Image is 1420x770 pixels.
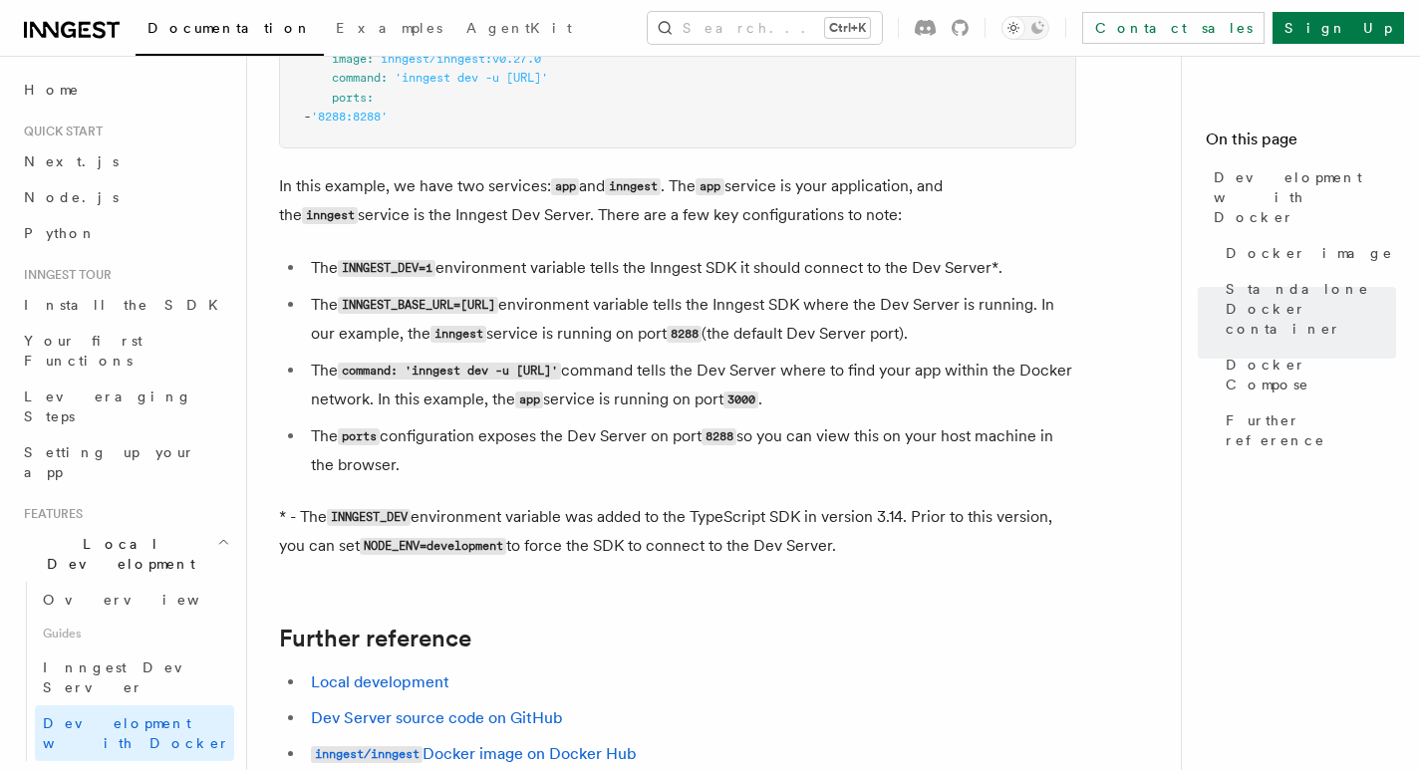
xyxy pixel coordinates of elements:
[430,326,486,343] code: inngest
[24,333,142,369] span: Your first Functions
[136,6,324,56] a: Documentation
[723,391,758,408] code: 3000
[305,291,1076,349] li: The environment variable tells the Inngest SDK where the Dev Server is running. In our example, t...
[43,715,230,751] span: Development with Docker
[466,20,572,36] span: AgentKit
[279,625,471,652] a: Further reference
[332,71,381,85] span: command
[311,746,423,763] code: inngest/inngest
[16,323,234,379] a: Your first Functions
[43,659,213,695] span: Inngest Dev Server
[16,434,234,490] a: Setting up your app
[336,20,442,36] span: Examples
[16,287,234,323] a: Install the SDK
[24,225,97,241] span: Python
[16,215,234,251] a: Python
[279,172,1076,230] p: In this example, we have two services: and . The service is your application, and the service is ...
[311,708,563,727] a: Dev Server source code on GitHub
[367,91,374,105] span: :
[305,254,1076,283] li: The environment variable tells the Inngest SDK it should connect to the Dev Server*.
[311,110,388,124] span: '8288:8288'
[279,503,1076,561] p: * - The environment variable was added to the TypeScript SDK in version 3.14. Prior to this versi...
[1218,402,1396,458] a: Further reference
[16,526,234,582] button: Local Development
[35,618,234,649] span: Guides
[24,189,119,205] span: Node.js
[24,444,195,480] span: Setting up your app
[1001,16,1049,40] button: Toggle dark mode
[327,509,411,526] code: INNGEST_DEV
[1226,279,1396,339] span: Standalone Docker container
[1273,12,1404,44] a: Sign Up
[338,297,498,314] code: INNGEST_BASE_URL=[URL]
[1218,235,1396,271] a: Docker image
[381,52,541,66] span: inngest/inngest:v0.27.0
[696,178,723,195] code: app
[605,178,661,195] code: inngest
[702,428,736,445] code: 8288
[551,178,579,195] code: app
[147,20,312,36] span: Documentation
[515,391,543,408] code: app
[16,379,234,434] a: Leveraging Steps
[332,52,367,66] span: image
[1214,167,1396,227] span: Development with Docker
[16,582,234,761] div: Local Development
[16,506,83,522] span: Features
[16,143,234,179] a: Next.js
[24,80,80,100] span: Home
[1218,347,1396,402] a: Docker Compose
[360,538,506,555] code: NODE_ENV=development
[16,179,234,215] a: Node.js
[311,744,637,763] a: inngest/inngestDocker image on Docker Hub
[454,6,584,54] a: AgentKit
[16,534,217,574] span: Local Development
[304,110,311,124] span: -
[305,357,1076,414] li: The command tells the Dev Server where to find your app within the Docker network. In this exampl...
[24,153,119,169] span: Next.js
[35,582,234,618] a: Overview
[1226,243,1393,263] span: Docker image
[1226,355,1396,394] span: Docker Compose
[667,326,702,343] code: 8288
[1206,159,1396,235] a: Development with Docker
[35,705,234,761] a: Development with Docker
[24,297,230,313] span: Install the SDK
[367,52,374,66] span: :
[338,260,435,277] code: INNGEST_DEV=1
[24,388,192,424] span: Leveraging Steps
[395,71,548,85] span: 'inngest dev -u [URL]'
[305,422,1076,479] li: The configuration exposes the Dev Server on port so you can view this on your host machine in the...
[648,12,882,44] button: Search...Ctrl+K
[381,71,388,85] span: :
[1082,12,1265,44] a: Contact sales
[1218,271,1396,347] a: Standalone Docker container
[338,363,561,380] code: command: 'inngest dev -u [URL]'
[43,592,248,608] span: Overview
[311,672,449,691] a: Local development
[16,267,112,283] span: Inngest tour
[16,72,234,108] a: Home
[332,91,367,105] span: ports
[338,428,380,445] code: ports
[1206,128,1396,159] h4: On this page
[35,649,234,705] a: Inngest Dev Server
[16,124,103,139] span: Quick start
[302,207,358,224] code: inngest
[825,18,870,38] kbd: Ctrl+K
[1226,410,1396,450] span: Further reference
[324,6,454,54] a: Examples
